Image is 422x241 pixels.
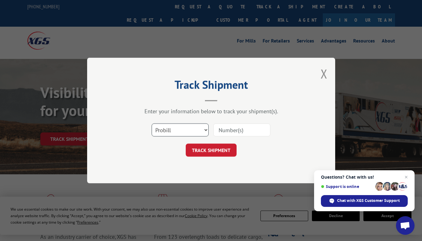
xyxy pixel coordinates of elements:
span: Support is online [321,184,373,189]
button: Close modal [321,65,327,82]
div: Enter your information below to track your shipment(s). [118,108,304,115]
div: Chat with XGS Customer Support [321,195,408,207]
span: Close chat [402,173,410,181]
h2: Track Shipment [118,80,304,92]
input: Number(s) [213,123,270,136]
span: Questions? Chat with us! [321,175,408,180]
button: TRACK SHIPMENT [186,144,237,157]
span: Chat with XGS Customer Support [337,198,400,203]
div: Open chat [396,216,415,235]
